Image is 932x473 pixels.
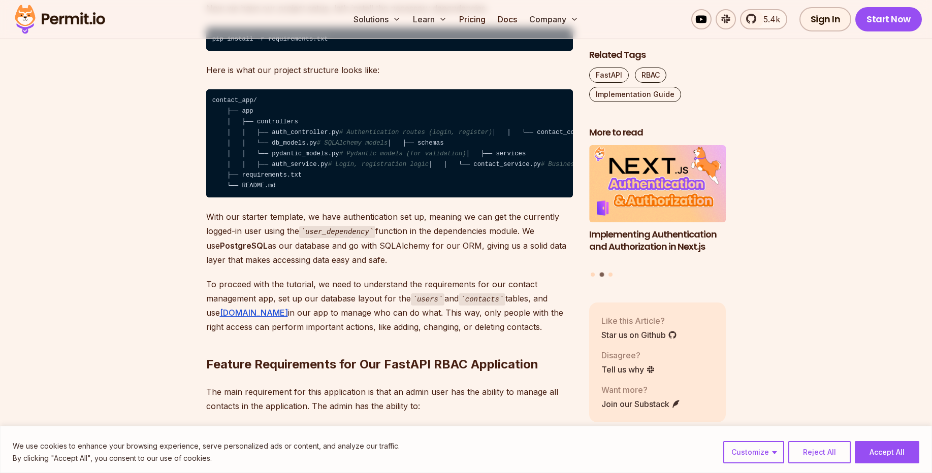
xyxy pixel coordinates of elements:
button: Company [525,9,583,29]
h2: More to read [589,126,726,139]
h2: Feature Requirements for Our FastAPI RBAC Application [206,316,573,373]
code: contacts [459,293,505,306]
h2: Related Tags [589,49,726,61]
span: 5.4k [757,13,780,25]
p: With our starter template, we have authentication set up, meaning we can get the currently logged... [206,210,573,267]
button: Go to slide 1 [591,272,595,276]
strong: PostgreSQL [220,241,268,251]
span: # SQLAlchemy models [317,140,388,147]
span: # Pydantic models (for validation) [339,150,466,157]
button: Solutions [349,9,405,29]
button: Reject All [788,441,851,463]
div: Posts [589,145,726,278]
li: 2 of 3 [589,145,726,266]
p: Like this Article? [601,314,677,326]
h3: Implementing Authentication and Authorization in Next.js [589,228,726,253]
button: Accept All [855,441,919,463]
a: Tell us why [601,363,655,375]
span: # Login, registration logic [328,161,429,168]
code: user_dependency [299,226,376,238]
button: Customize [723,441,784,463]
code: contact_app/ ├── app │ ├── controllers │ │ ├── auth_controller.py │ │ └── contact_controller.py │... [206,89,573,198]
img: Permit logo [10,2,110,37]
a: [DOMAIN_NAME] [220,308,288,318]
a: FastAPI [589,67,629,83]
p: Here is what our project structure looks like: [206,63,573,77]
span: # Authentication routes (login, register) [339,129,492,136]
a: RBAC [635,67,666,83]
p: We use cookies to enhance your browsing experience, serve personalized ads or content, and analyz... [13,440,400,452]
p: The main requirement for this application is that an admin user has the ability to manage all con... [206,385,573,413]
span: # Business logic for handling contacts [541,161,683,168]
a: Join our Substack [601,397,681,410]
div: Add a contact to any user's contact list [222,423,573,437]
code: users [411,293,445,306]
a: Docs [494,9,521,29]
a: 5.4k [740,9,787,29]
button: Learn [409,9,451,29]
button: Go to slide 2 [599,272,604,277]
a: Star us on Github [601,328,677,341]
button: Go to slide 3 [608,272,613,276]
a: Implementing Authentication and Authorization in Next.jsImplementing Authentication and Authoriza... [589,145,726,266]
p: By clicking "Accept All", you consent to our use of cookies. [13,452,400,464]
p: Disagree? [601,349,655,361]
img: Implementing Authentication and Authorization in Next.js [589,145,726,222]
a: Pricing [455,9,490,29]
a: Start Now [855,7,922,31]
a: Implementation Guide [589,87,681,102]
p: Want more? [601,383,681,395]
code: pip install -r requirements.txt [206,27,573,51]
a: Sign In [799,7,852,31]
p: To proceed with the tutorial, we need to understand the requirements for our contact management a... [206,277,573,334]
